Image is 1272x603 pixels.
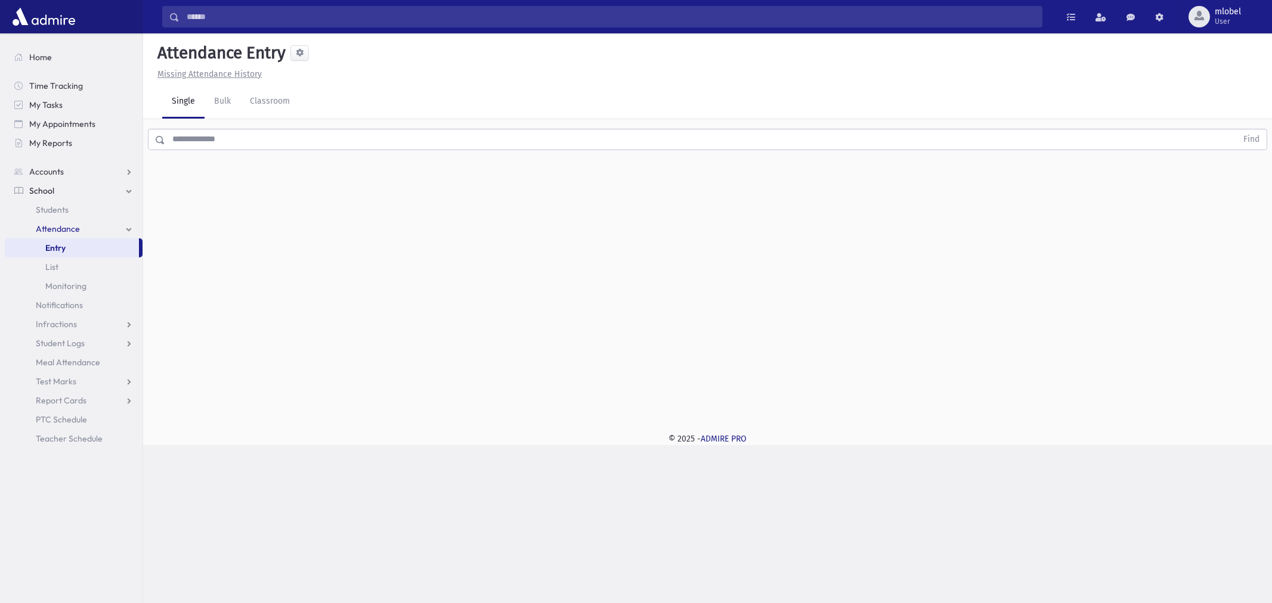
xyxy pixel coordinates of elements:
[36,376,76,387] span: Test Marks
[5,372,143,391] a: Test Marks
[36,414,87,425] span: PTC Schedule
[45,243,66,253] span: Entry
[29,185,54,196] span: School
[36,395,86,406] span: Report Cards
[240,85,299,119] a: Classroom
[5,133,143,153] a: My Reports
[701,434,747,444] a: ADMIRE PRO
[153,69,262,79] a: Missing Attendance History
[29,80,83,91] span: Time Tracking
[162,433,1253,445] div: © 2025 -
[5,114,143,133] a: My Appointments
[29,166,64,177] span: Accounts
[5,353,143,372] a: Meal Attendance
[153,43,286,63] h5: Attendance Entry
[5,181,143,200] a: School
[5,238,139,257] a: Entry
[1215,17,1241,26] span: User
[179,6,1042,27] input: Search
[36,319,77,330] span: Infractions
[29,100,63,110] span: My Tasks
[36,357,100,368] span: Meal Attendance
[162,85,205,119] a: Single
[1215,7,1241,17] span: mlobel
[5,315,143,334] a: Infractions
[5,219,143,238] a: Attendance
[5,429,143,448] a: Teacher Schedule
[5,334,143,353] a: Student Logs
[36,223,80,234] span: Attendance
[1236,129,1267,150] button: Find
[5,296,143,315] a: Notifications
[36,204,69,215] span: Students
[5,95,143,114] a: My Tasks
[45,281,86,291] span: Monitoring
[5,162,143,181] a: Accounts
[45,262,58,272] span: List
[10,5,78,29] img: AdmirePro
[36,433,103,444] span: Teacher Schedule
[5,276,143,296] a: Monitoring
[5,76,143,95] a: Time Tracking
[36,300,83,310] span: Notifications
[29,119,95,129] span: My Appointments
[36,338,85,349] span: Student Logs
[205,85,240,119] a: Bulk
[29,52,52,63] span: Home
[5,257,143,276] a: List
[29,138,72,148] span: My Reports
[5,48,143,67] a: Home
[5,200,143,219] a: Students
[5,410,143,429] a: PTC Schedule
[5,391,143,410] a: Report Cards
[157,69,262,79] u: Missing Attendance History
